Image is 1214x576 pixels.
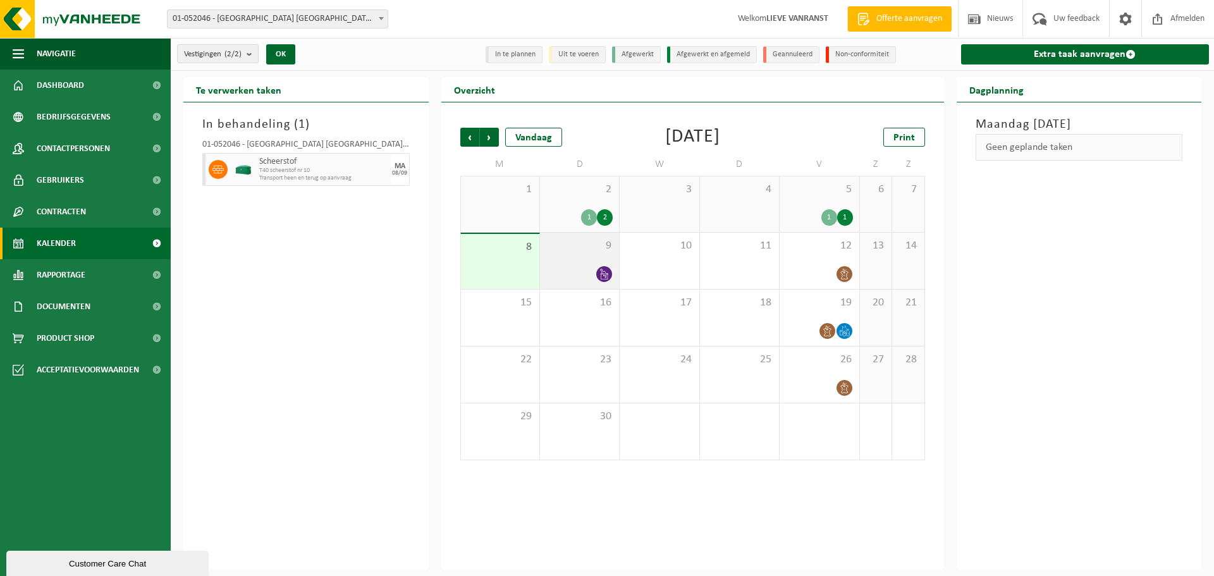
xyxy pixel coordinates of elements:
[259,175,388,182] span: Transport heen en terug op aanvraag
[392,170,407,176] div: 08/09
[976,134,1183,161] div: Geen geplande taken
[460,128,479,147] span: Vorige
[837,209,853,226] div: 1
[866,296,885,310] span: 20
[780,153,859,176] td: V
[460,153,540,176] td: M
[821,209,837,226] div: 1
[706,296,773,310] span: 18
[866,239,885,253] span: 13
[486,46,543,63] li: In te plannen
[786,183,852,197] span: 5
[667,46,757,63] li: Afgewerkt en afgemeld
[467,353,533,367] span: 22
[37,70,84,101] span: Dashboard
[37,291,90,322] span: Documenten
[546,183,613,197] span: 2
[898,183,917,197] span: 7
[259,157,388,167] span: Scheerstof
[549,46,606,63] li: Uit te voeren
[37,196,86,228] span: Contracten
[873,13,945,25] span: Offerte aanvragen
[540,153,620,176] td: D
[184,45,242,64] span: Vestigingen
[898,239,917,253] span: 14
[706,183,773,197] span: 4
[626,239,692,253] span: 10
[763,46,819,63] li: Geannuleerd
[202,115,410,134] h3: In behandeling ( )
[706,353,773,367] span: 25
[898,353,917,367] span: 28
[546,353,613,367] span: 23
[37,259,85,291] span: Rapportage
[37,354,139,386] span: Acceptatievoorwaarden
[480,128,499,147] span: Volgende
[37,322,94,354] span: Product Shop
[37,228,76,259] span: Kalender
[37,101,111,133] span: Bedrijfsgegevens
[546,239,613,253] span: 9
[298,118,305,131] span: 1
[234,165,253,175] img: HK-XT-40-GN-00
[626,353,692,367] span: 24
[786,353,852,367] span: 26
[957,77,1036,102] h2: Dagplanning
[786,239,852,253] span: 12
[546,410,613,424] span: 30
[883,128,925,147] a: Print
[700,153,780,176] td: D
[37,164,84,196] span: Gebruikers
[706,239,773,253] span: 11
[167,9,388,28] span: 01-052046 - SAINT-GOBAIN ADFORS BELGIUM - BUGGENHOUT
[597,209,613,226] div: 2
[37,133,110,164] span: Contactpersonen
[467,410,533,424] span: 29
[826,46,896,63] li: Non-conformiteit
[581,209,597,226] div: 1
[893,133,915,143] span: Print
[961,44,1210,64] a: Extra taak aanvragen
[847,6,952,32] a: Offerte aanvragen
[866,183,885,197] span: 6
[866,353,885,367] span: 27
[626,296,692,310] span: 17
[202,140,410,153] div: 01-052046 - [GEOGRAPHIC_DATA] [GEOGRAPHIC_DATA] [GEOGRAPHIC_DATA] - [GEOGRAPHIC_DATA]
[467,296,533,310] span: 15
[898,296,917,310] span: 21
[612,46,661,63] li: Afgewerkt
[441,77,508,102] h2: Overzicht
[395,162,405,170] div: MA
[467,183,533,197] span: 1
[266,44,295,64] button: OK
[665,128,720,147] div: [DATE]
[467,240,533,254] span: 8
[892,153,924,176] td: Z
[626,183,692,197] span: 3
[860,153,892,176] td: Z
[620,153,699,176] td: W
[177,44,259,63] button: Vestigingen(2/2)
[786,296,852,310] span: 19
[6,548,211,576] iframe: chat widget
[766,14,828,23] strong: LIEVE VANRANST
[259,167,388,175] span: T40 scheerstof nr 10
[976,115,1183,134] h3: Maandag [DATE]
[505,128,562,147] div: Vandaag
[183,77,294,102] h2: Te verwerken taken
[546,296,613,310] span: 16
[37,38,76,70] span: Navigatie
[168,10,388,28] span: 01-052046 - SAINT-GOBAIN ADFORS BELGIUM - BUGGENHOUT
[224,50,242,58] count: (2/2)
